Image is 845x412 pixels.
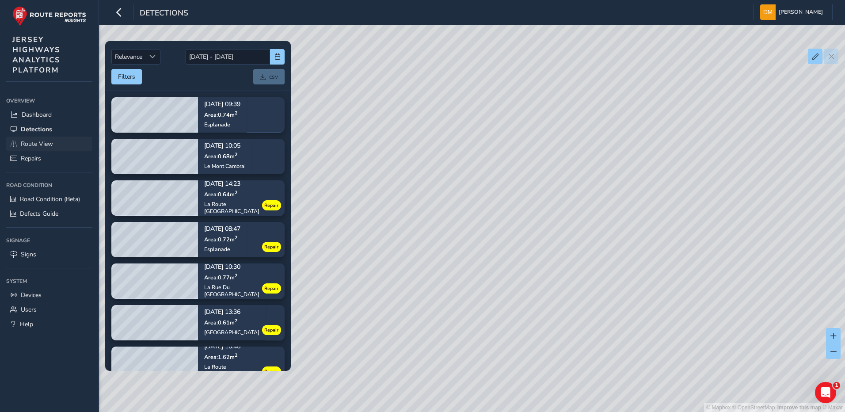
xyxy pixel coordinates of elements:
a: Road Condition (Beta) [6,192,92,206]
span: Area: 0.61 m [204,319,237,326]
a: Help [6,317,92,332]
a: Detections [6,122,92,137]
span: Repair [264,327,278,334]
p: [DATE] 08:47 [204,226,240,233]
div: Road Condition [6,179,92,192]
sup: 2 [235,352,237,359]
a: Repairs [6,151,92,166]
span: Area: 0.64 m [204,191,237,198]
span: Area: 0.77 m [204,274,237,281]
p: [DATE] 09:39 [204,102,240,108]
a: Users [6,302,92,317]
p: [DATE] 14:23 [204,181,278,187]
span: Detections [21,125,52,134]
a: Devices [6,288,92,302]
div: System [6,275,92,288]
a: Route View [6,137,92,151]
span: Users [21,305,37,314]
p: [DATE] 10:05 [204,143,246,149]
img: rr logo [12,6,86,26]
p: [DATE] 10:30 [204,264,278,271]
span: Detections [140,8,188,20]
sup: 2 [235,110,237,116]
sup: 2 [235,189,237,196]
div: Esplanade [204,121,240,128]
div: Sort by Date [145,50,160,64]
span: Road Condition (Beta) [20,195,80,203]
span: Repair [264,368,278,375]
span: Route View [21,140,53,148]
div: Overview [6,94,92,107]
a: Dashboard [6,107,92,122]
sup: 2 [235,151,237,158]
span: Devices [21,291,42,299]
span: Area: 0.68 m [204,153,237,160]
span: Repair [264,244,278,251]
sup: 2 [235,317,237,324]
span: Dashboard [22,111,52,119]
span: Defects Guide [20,210,58,218]
div: Esplanade [204,246,240,253]
button: [PERSON_NAME] [760,4,826,20]
sup: 2 [235,234,237,241]
div: La Route [GEOGRAPHIC_DATA] [204,201,278,215]
p: [DATE] 10:46 [204,344,278,350]
span: Repair [264,202,278,209]
span: Repair [264,285,278,292]
span: [PERSON_NAME] [779,4,823,20]
span: Area: 0.74 m [204,111,237,118]
div: La Rue Du [GEOGRAPHIC_DATA] [204,284,278,298]
span: Help [20,320,33,328]
button: Filters [111,69,142,84]
span: Area: 0.72 m [204,236,237,243]
span: JERSEY HIGHWAYS ANALYTICS PLATFORM [12,34,61,75]
span: Repairs [21,154,41,163]
div: Le Mont Cambrai [204,163,246,170]
img: diamond-layout [760,4,776,20]
a: csv [253,69,285,84]
span: Relevance [112,50,145,64]
span: Signs [21,250,36,259]
sup: 2 [235,272,237,279]
span: 1 [833,382,840,389]
a: Defects Guide [6,206,92,221]
iframe: Intercom live chat [815,382,836,403]
span: Area: 1.62 m [204,353,237,361]
div: [GEOGRAPHIC_DATA] [204,329,259,336]
div: Signage [6,234,92,247]
a: Signs [6,247,92,262]
div: La Route [GEOGRAPHIC_DATA][PERSON_NAME] [204,363,278,385]
p: [DATE] 13:36 [204,309,259,316]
